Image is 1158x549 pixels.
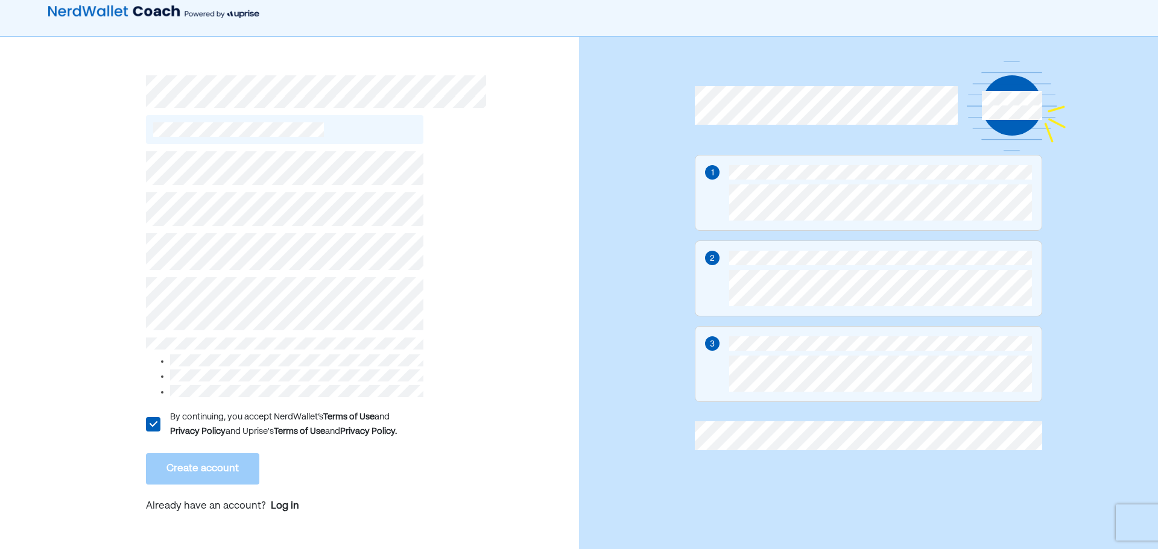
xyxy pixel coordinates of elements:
div: By continuing, you accept NerdWallet’s and and Uprise's and [170,410,423,439]
div: 2 [710,252,715,265]
div: Terms of Use [323,410,375,424]
div: Privacy Policy [170,424,226,439]
a: Log in [271,499,299,513]
button: Create account [146,453,259,485]
div: 1 [711,166,714,180]
div: 3 [710,337,715,351]
div: L [145,417,160,431]
div: Terms of Use [274,424,325,439]
div: Privacy Policy. [340,424,397,439]
p: Already have an account? [146,499,423,515]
